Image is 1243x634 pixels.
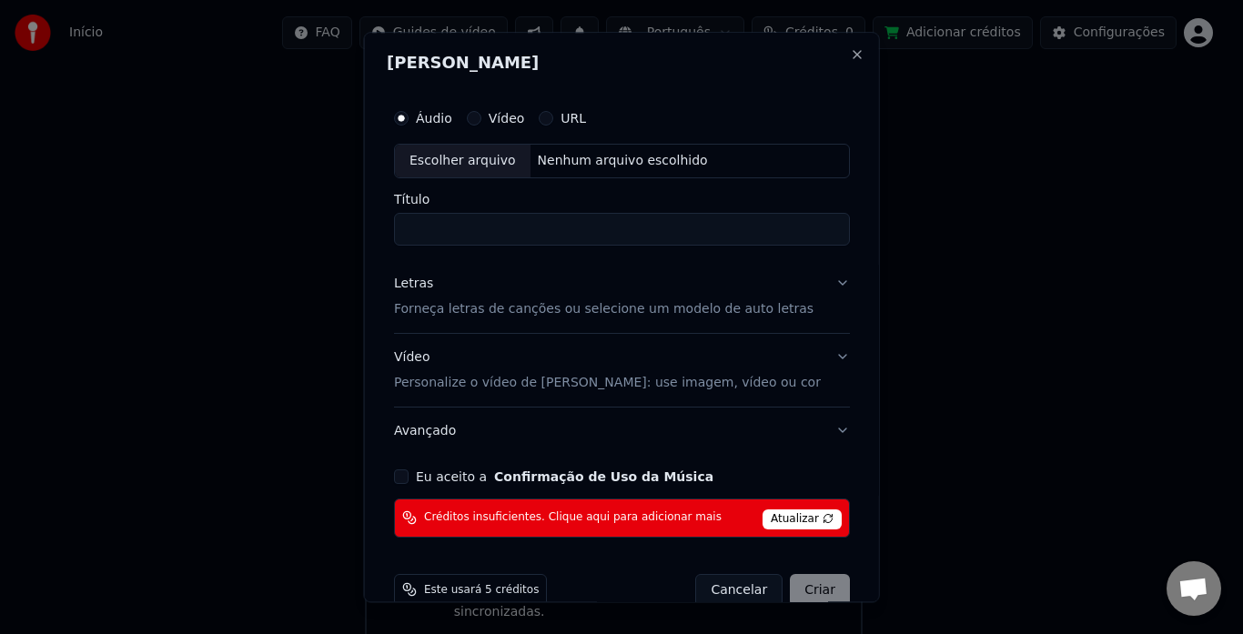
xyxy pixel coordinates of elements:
p: Forneça letras de canções ou selecione um modelo de auto letras [394,300,814,318]
label: Áudio [416,112,452,125]
span: Este usará 5 créditos [424,583,539,598]
h2: [PERSON_NAME] [387,55,857,71]
label: Vídeo [488,112,524,125]
button: Avançado [394,408,850,455]
p: Personalize o vídeo de [PERSON_NAME]: use imagem, vídeo ou cor [394,374,821,392]
div: Nenhum arquivo escolhido [530,152,714,170]
label: URL [561,112,586,125]
div: Escolher arquivo [395,145,531,177]
button: LetrasForneça letras de canções ou selecione um modelo de auto letras [394,260,850,333]
div: Vídeo [394,348,821,392]
label: Título [394,193,850,206]
button: VídeoPersonalize o vídeo de [PERSON_NAME]: use imagem, vídeo ou cor [394,334,850,407]
button: Cancelar [695,574,783,607]
span: Atualizar [763,509,842,529]
span: Créditos insuficientes. Clique aqui para adicionar mais [424,510,722,525]
div: Letras [394,275,433,293]
label: Eu aceito a [416,470,713,483]
button: Eu aceito a [494,470,713,483]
